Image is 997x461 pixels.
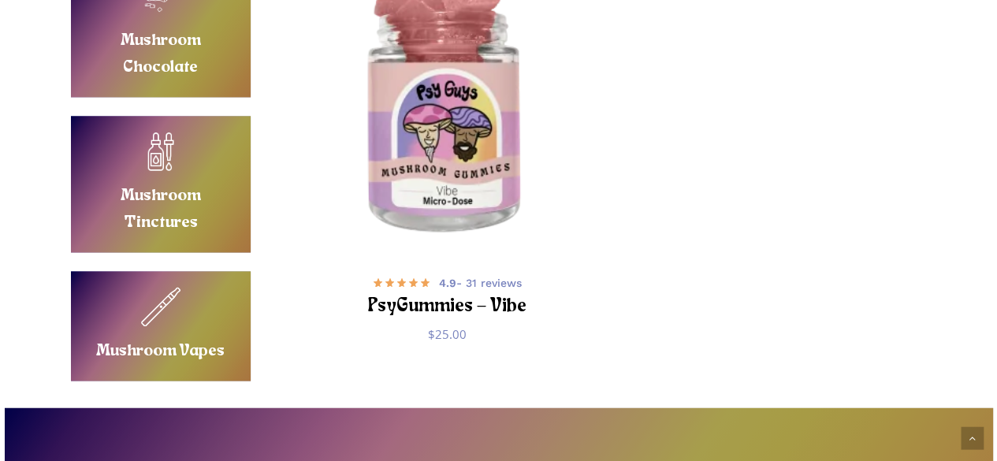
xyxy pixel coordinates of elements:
[439,277,456,289] b: 4.9
[316,273,578,314] a: 4.9- 31 reviews PsyGummies – Vibe
[439,275,522,291] span: - 31 reviews
[427,326,434,342] span: $
[316,292,578,322] h2: PsyGummies – Vibe
[427,326,466,342] bdi: 25.00
[961,427,984,450] a: Back to top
